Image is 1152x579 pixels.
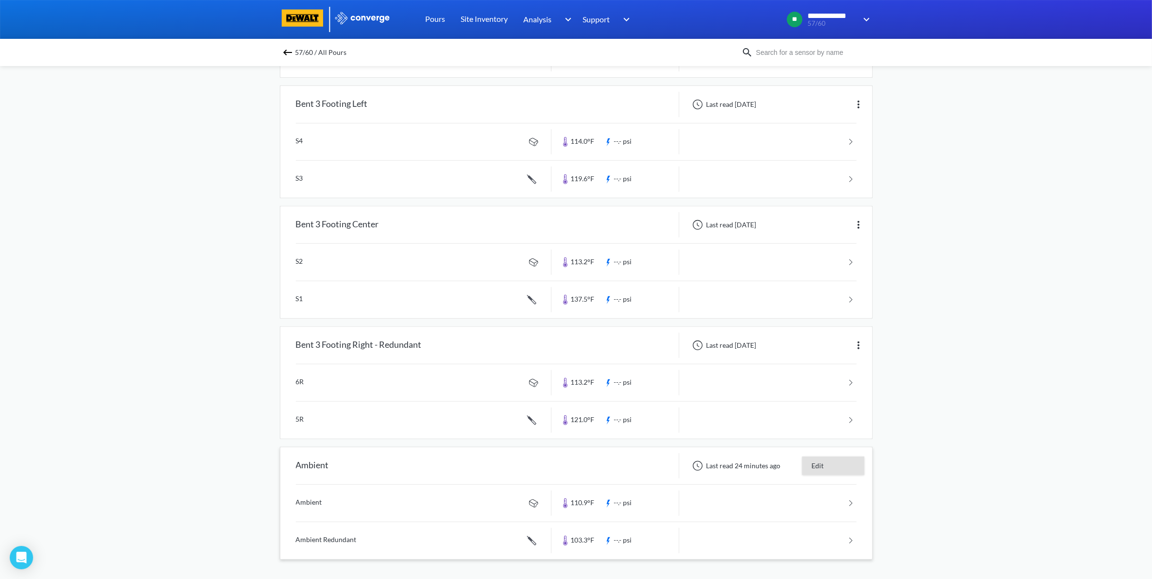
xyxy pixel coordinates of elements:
img: downArrow.svg [857,14,873,25]
span: Analysis [524,13,552,25]
img: logo-dewalt.svg [280,9,326,27]
img: downArrow.svg [617,14,633,25]
img: logo_ewhite.svg [334,12,391,24]
div: Last read [DATE] [687,219,759,231]
div: Bent 3 Footing Right - Redundant [296,333,422,358]
div: Ambient [296,453,329,478]
div: Edit [802,457,864,475]
div: Last read [DATE] [687,340,759,351]
div: Open Intercom Messenger [10,546,33,569]
span: 57/60 / All Pours [295,46,347,59]
img: icon-search.svg [741,47,753,58]
span: Support [583,13,610,25]
img: downArrow.svg [558,14,574,25]
img: more.svg [853,340,864,351]
img: backspace.svg [282,47,293,58]
span: 57/60 [808,20,857,27]
div: Bent 3 Footing Center [296,212,379,238]
img: more.svg [853,99,864,110]
div: Last read [DATE] [687,99,759,110]
input: Search for a sensor by name [753,47,871,58]
div: Bent 3 Footing Left [296,92,368,117]
img: more.svg [853,219,864,231]
div: Last read 24 minutes ago [687,460,784,472]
